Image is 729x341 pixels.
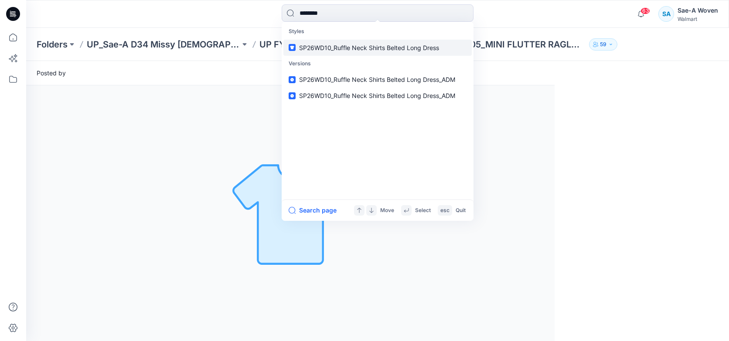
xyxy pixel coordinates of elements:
div: SA [658,6,674,22]
span: Posted by [37,68,66,78]
p: esc [440,206,450,215]
a: Folders [37,38,68,51]
span: SP26WD10_Ruffle Neck Shirts Belted Long Dress [299,44,439,51]
a: SP26WD10_Ruffle Neck Shirts Belted Long Dress_ADM [283,88,472,104]
p: Styles [283,24,472,40]
span: 63 [640,7,650,14]
a: UP_Sae-A D34 Missy [DEMOGRAPHIC_DATA] Dresses [87,38,240,51]
a: SP26WD10_Ruffle Neck Shirts Belted Long Dress_ADM [283,71,472,88]
p: Versions [283,56,472,72]
div: Sae-A Woven [678,5,718,16]
span: SP26WD10_Ruffle Neck Shirts Belted Long Dress_ADM [299,92,455,99]
img: No Outline [229,152,351,274]
a: UP FYE 2027 S2 D34 [DEMOGRAPHIC_DATA] Dresses [259,38,413,51]
div: Walmart [678,16,718,22]
p: Select [415,206,431,215]
button: Search page [289,205,337,216]
a: SP26WD10_Ruffle Neck Shirts Belted Long Dress [283,40,472,56]
p: Quit [456,206,466,215]
span: SP26WD10_Ruffle Neck Shirts Belted Long Dress_ADM [299,76,455,83]
button: 59 [589,38,617,51]
p: Move [380,206,394,215]
p: SU26WD05_MINI FLUTTER RAGLAN SLEEVE DRESS [432,38,586,51]
p: 59 [600,40,606,49]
